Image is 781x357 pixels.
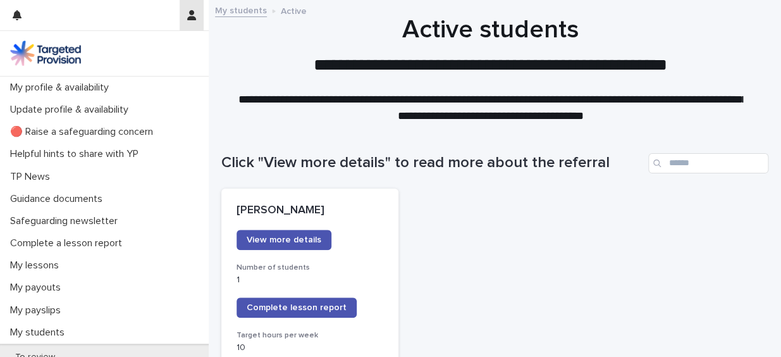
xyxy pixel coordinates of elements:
a: Complete lesson report [237,297,357,318]
p: My students [5,327,75,339]
span: View more details [247,235,321,244]
h1: Click "View more details" to read more about the referral [221,154,643,172]
h1: Active students [221,15,759,45]
p: My profile & availability [5,82,119,94]
h3: Target hours per week [237,330,383,341]
p: Update profile & availability [5,104,138,116]
a: View more details [237,230,331,250]
p: 10 [237,342,383,353]
h3: Number of students [237,263,383,273]
p: Guidance documents [5,193,113,205]
input: Search [648,153,768,173]
p: [PERSON_NAME] [237,204,383,218]
p: 🔴 Raise a safeguarding concern [5,126,163,138]
p: TP News [5,171,60,183]
p: Safeguarding newsletter [5,215,128,227]
a: My students [215,3,267,17]
p: 1 [237,275,383,285]
p: Helpful hints to share with YP [5,148,149,160]
span: Complete lesson report [247,303,347,312]
p: Complete a lesson report [5,237,132,249]
img: M5nRWzHhSzIhMunXDL62 [10,41,81,66]
p: My lessons [5,260,69,272]
p: My payouts [5,282,71,294]
p: Active [281,3,307,17]
p: My payslips [5,304,71,316]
